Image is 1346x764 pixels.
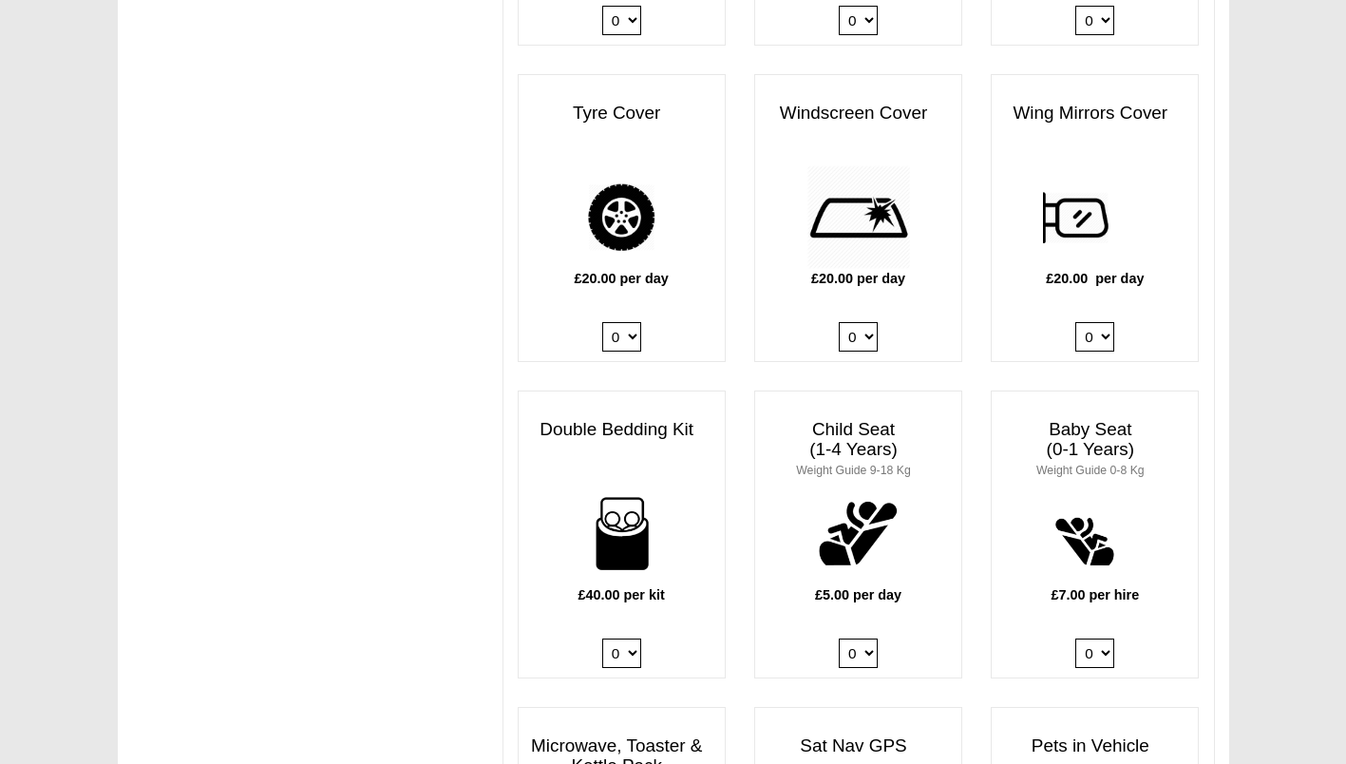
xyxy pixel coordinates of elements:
b: £20.00 per day [575,271,669,286]
h3: Baby Seat (0-1 Years) [992,411,1198,488]
h3: Double Bedding Kit [519,411,725,449]
h3: Windscreen Cover [755,94,961,133]
b: £20.00 per day [1046,271,1144,286]
img: baby.png [1043,482,1147,585]
b: £5.00 per day [815,587,901,602]
b: £40.00 per kit [578,587,665,602]
small: Weight Guide 0-8 Kg [1036,464,1145,477]
h3: Child Seat (1-4 Years) [755,411,961,488]
b: £20.00 per day [811,271,905,286]
h3: Tyre Cover [519,94,725,133]
img: windscreen.png [806,165,910,269]
img: wing.png [1043,165,1147,269]
small: Weight Guide 9-18 Kg [796,464,910,477]
img: tyre.png [570,165,673,269]
h3: Wing Mirrors Cover [992,94,1198,133]
img: bedding-for-two.png [570,482,673,585]
img: child.png [806,482,910,585]
b: £7.00 per hire [1051,587,1139,602]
